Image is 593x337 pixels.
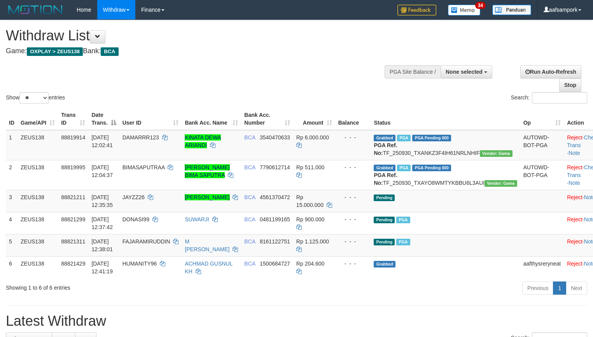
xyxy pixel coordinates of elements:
a: Note [569,150,580,156]
span: BCA [244,164,255,170]
b: PGA Ref. No: [374,172,397,186]
a: M [PERSON_NAME] [185,238,229,252]
span: Copy 0481199165 to clipboard [260,216,290,222]
span: Pending [374,195,395,201]
div: - - - [338,134,368,141]
label: Search: [511,92,587,104]
a: ACHMAD GUSNUL KH [185,261,232,274]
span: Grabbed [374,165,395,171]
span: Vendor URL: https://trx31.1velocity.biz [485,180,517,187]
div: PGA Site Balance / [385,65,441,78]
a: [PERSON_NAME] [185,194,229,200]
span: Marked by aafnoeunsreypich [396,217,410,223]
span: BCA [244,261,255,267]
span: 88819995 [61,164,85,170]
span: [DATE] 12:41:19 [91,261,113,274]
label: Show entries [6,92,65,104]
img: MOTION_logo.png [6,4,65,16]
span: BIMASAPUTRAA [122,164,165,170]
span: 88821311 [61,238,85,245]
th: Date Trans.: activate to sort column descending [88,108,119,130]
span: Rp 1.125.000 [296,238,329,245]
span: Copy 1500684727 to clipboard [260,261,290,267]
div: - - - [338,238,368,245]
h4: Game: Bank: [6,47,388,55]
td: aafthysreryneat [520,256,564,278]
select: Showentries [19,92,49,104]
div: - - - [338,215,368,223]
span: DONASI99 [122,216,149,222]
span: 34 [475,2,486,9]
th: ID [6,108,17,130]
td: ZEUS138 [17,256,58,278]
input: Search: [532,92,587,104]
span: Rp 511.000 [296,164,324,170]
a: Stop [559,78,581,92]
img: panduan.png [492,5,531,15]
span: BCA [244,216,255,222]
span: BCA [101,47,118,56]
a: Next [566,281,587,295]
td: ZEUS138 [17,160,58,190]
span: Vendor URL: https://trx31.1velocity.biz [480,150,513,157]
td: 2 [6,160,17,190]
span: Rp 900.000 [296,216,324,222]
span: PGA Pending [412,165,451,171]
span: [DATE] 12:02:41 [91,134,113,148]
span: BCA [244,238,255,245]
td: AUTOWD-BOT-PGA [520,160,564,190]
td: ZEUS138 [17,190,58,212]
span: [DATE] 12:38:01 [91,238,113,252]
span: JAYZZ26 [122,194,145,200]
span: BCA [244,194,255,200]
span: None selected [446,69,483,75]
th: Balance [335,108,371,130]
a: Note [569,180,580,186]
span: Copy 7790612714 to clipboard [260,164,290,170]
span: 88821299 [61,216,85,222]
th: Trans ID: activate to sort column ascending [58,108,88,130]
span: BCA [244,134,255,141]
span: Rp 204.600 [296,261,324,267]
a: KINATA DEWA ARIANDI [185,134,221,148]
span: Marked by aafsolysreylen [397,135,411,141]
a: Reject [567,238,583,245]
span: [DATE] 12:04:37 [91,164,113,178]
td: ZEUS138 [17,234,58,256]
img: Feedback.jpg [397,5,436,16]
span: PGA Pending [412,135,451,141]
span: Copy 8161122751 to clipboard [260,238,290,245]
a: Reject [567,164,583,170]
span: FAJARAMIRUDDIN [122,238,170,245]
img: Button%20Memo.svg [448,5,481,16]
a: Reject [567,261,583,267]
span: OXPLAY > ZEUS138 [27,47,83,56]
span: DAMARRR123 [122,134,159,141]
h1: Withdraw List [6,28,388,43]
a: Reject [567,194,583,200]
td: ZEUS138 [17,130,58,160]
span: Marked by aafsolysreylen [397,165,411,171]
span: Grabbed [374,261,395,268]
span: Marked by aafnoeunsreypich [396,239,410,245]
td: TF_250930_TXAYO8WMTYKBBU6L3AUI [371,160,520,190]
button: None selected [441,65,492,78]
div: - - - [338,163,368,171]
th: Op: activate to sort column ascending [520,108,564,130]
div: - - - [338,193,368,201]
span: Rp 6.000.000 [296,134,329,141]
span: Pending [374,217,395,223]
span: Grabbed [374,135,395,141]
a: Reject [567,216,583,222]
a: Previous [522,281,553,295]
div: - - - [338,260,368,268]
td: 3 [6,190,17,212]
a: Reject [567,134,583,141]
td: 6 [6,256,17,278]
td: 5 [6,234,17,256]
h1: Latest Withdraw [6,313,587,329]
span: [DATE] 12:35:35 [91,194,113,208]
a: Run Auto-Refresh [520,65,581,78]
span: Pending [374,239,395,245]
span: Rp 15.000.000 [296,194,324,208]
